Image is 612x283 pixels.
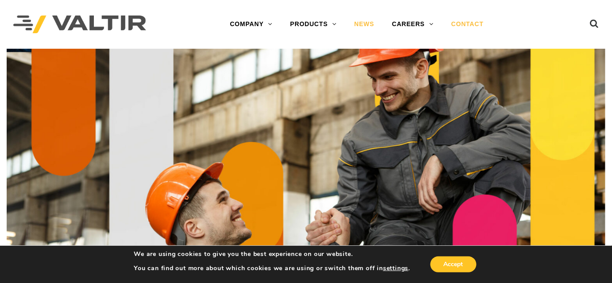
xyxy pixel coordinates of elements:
p: You can find out more about which cookies we are using or switch them off in . [134,264,410,272]
a: PRODUCTS [281,16,345,33]
a: CAREERS [383,16,442,33]
img: Valtir [13,16,146,34]
a: COMPANY [221,16,281,33]
button: settings [383,264,408,272]
button: Accept [430,256,476,272]
p: We are using cookies to give you the best experience on our website. [134,250,410,258]
a: CONTACT [442,16,492,33]
a: NEWS [345,16,383,33]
